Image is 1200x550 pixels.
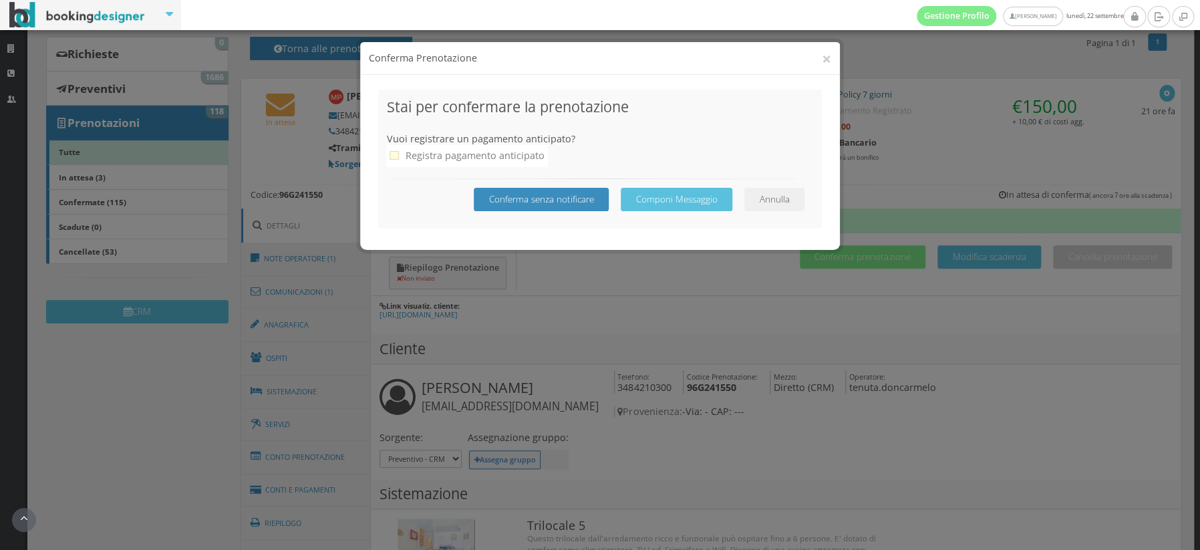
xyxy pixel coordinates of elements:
[621,188,732,211] button: Componi Messaggio
[474,188,609,211] button: Conferma senza notificare
[1003,7,1062,26] a: [PERSON_NAME]
[744,188,804,211] button: Annulla
[917,6,1123,26] span: lunedì, 22 settembre
[9,2,145,28] img: BookingDesigner.com
[917,6,997,26] a: Gestione Profilo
